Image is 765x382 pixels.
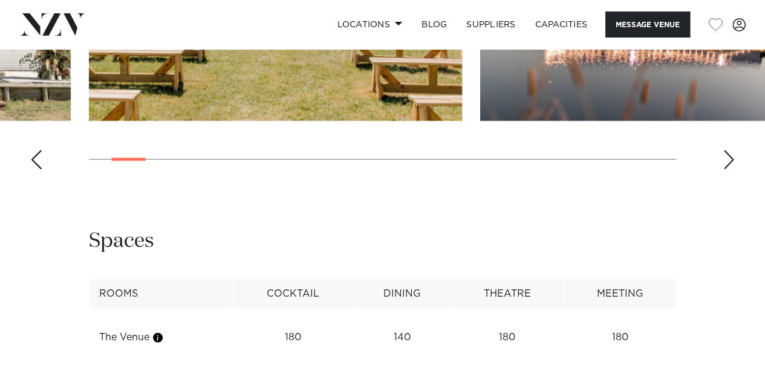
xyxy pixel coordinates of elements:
[90,323,232,352] td: The Venue
[605,12,690,38] button: Message Venue
[564,323,675,352] td: 180
[19,13,85,35] img: nzv-logo.png
[354,279,451,309] th: Dining
[354,323,451,352] td: 140
[327,12,412,38] a: Locations
[457,12,525,38] a: SUPPLIERS
[232,279,354,309] th: Cocktail
[232,323,354,352] td: 180
[564,279,675,309] th: Meeting
[451,279,564,309] th: Theatre
[89,228,154,255] h2: Spaces
[90,279,232,309] th: Rooms
[451,323,564,352] td: 180
[412,12,457,38] a: BLOG
[526,12,597,38] a: Capacities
